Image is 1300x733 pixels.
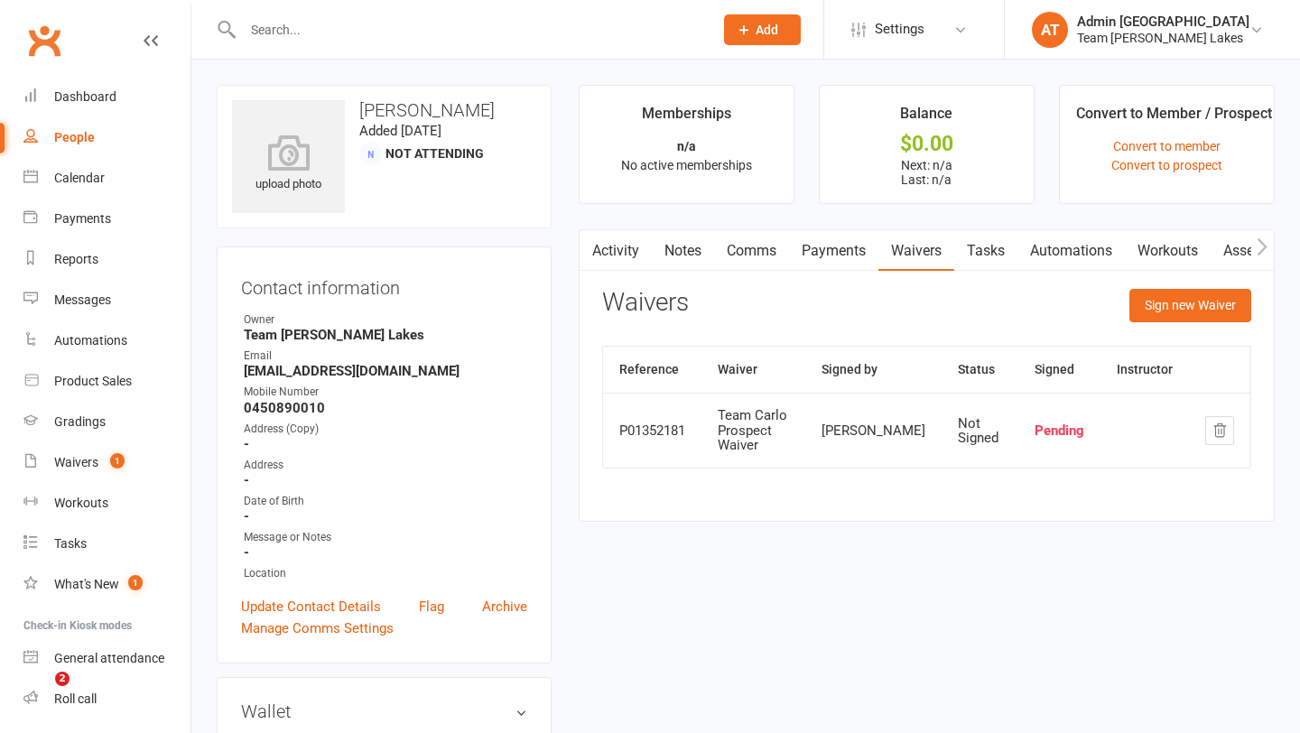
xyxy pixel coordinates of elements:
[54,89,116,104] div: Dashboard
[1035,423,1084,439] div: Pending
[54,292,111,307] div: Messages
[900,102,952,135] div: Balance
[1017,230,1125,272] a: Automations
[23,679,190,719] a: Roll call
[724,14,801,45] button: Add
[701,347,805,393] th: Waiver
[54,211,111,226] div: Payments
[244,348,527,365] div: Email
[232,135,345,194] div: upload photo
[244,544,527,561] strong: -
[677,139,696,153] strong: n/a
[241,271,527,298] h3: Contact information
[22,18,67,63] a: Clubworx
[54,455,98,469] div: Waivers
[244,436,527,452] strong: -
[244,565,527,582] div: Location
[603,347,701,393] th: Reference
[244,421,527,438] div: Address (Copy)
[1077,30,1249,46] div: Team [PERSON_NAME] Lakes
[23,402,190,442] a: Gradings
[110,453,125,469] span: 1
[241,701,527,721] h3: Wallet
[602,289,689,317] h3: Waivers
[954,230,1017,272] a: Tasks
[878,230,954,272] a: Waivers
[1129,289,1251,321] button: Sign new Waiver
[756,23,778,37] span: Add
[23,239,190,280] a: Reports
[244,400,527,416] strong: 0450890010
[23,77,190,117] a: Dashboard
[1100,347,1189,393] th: Instructor
[958,416,1002,446] div: Not Signed
[23,320,190,361] a: Automations
[18,672,61,715] iframe: Intercom live chat
[1125,230,1211,272] a: Workouts
[419,596,444,617] a: Flag
[244,529,527,546] div: Message or Notes
[54,374,132,388] div: Product Sales
[482,596,527,617] a: Archive
[244,493,527,510] div: Date of Birth
[241,596,381,617] a: Update Contact Details
[232,100,536,120] h3: [PERSON_NAME]
[23,158,190,199] a: Calendar
[54,536,87,551] div: Tasks
[23,199,190,239] a: Payments
[54,171,105,185] div: Calendar
[822,423,925,439] div: [PERSON_NAME]
[128,575,143,590] span: 1
[23,564,190,605] a: What's New1
[1077,14,1249,30] div: Admin [GEOGRAPHIC_DATA]
[244,311,527,329] div: Owner
[23,638,190,679] a: General attendance kiosk mode
[875,9,924,50] span: Settings
[789,230,878,272] a: Payments
[580,230,652,272] a: Activity
[244,457,527,474] div: Address
[805,347,942,393] th: Signed by
[54,333,127,348] div: Automations
[385,146,484,161] span: Not Attending
[1018,347,1100,393] th: Signed
[714,230,789,272] a: Comms
[237,17,701,42] input: Search...
[244,472,527,488] strong: -
[619,423,685,439] div: P01352181
[54,691,97,706] div: Roll call
[55,672,70,686] span: 2
[23,524,190,564] a: Tasks
[23,117,190,158] a: People
[23,280,190,320] a: Messages
[1111,158,1222,172] a: Convert to prospect
[54,577,119,591] div: What's New
[54,252,98,266] div: Reports
[942,347,1018,393] th: Status
[54,651,164,665] div: General attendance
[54,130,95,144] div: People
[652,230,714,272] a: Notes
[23,483,190,524] a: Workouts
[244,508,527,524] strong: -
[244,363,527,379] strong: [EMAIL_ADDRESS][DOMAIN_NAME]
[718,408,789,453] div: Team Carlo Prospect Waiver
[836,158,1017,187] p: Next: n/a Last: n/a
[241,617,394,639] a: Manage Comms Settings
[359,123,441,139] time: Added [DATE]
[244,327,527,343] strong: Team [PERSON_NAME] Lakes
[1113,139,1221,153] a: Convert to member
[54,414,106,429] div: Gradings
[642,102,731,135] div: Memberships
[23,442,190,483] a: Waivers 1
[836,135,1017,153] div: $0.00
[244,384,527,401] div: Mobile Number
[23,361,190,402] a: Product Sales
[1076,102,1272,135] div: Convert to Member / Prospect
[54,496,108,510] div: Workouts
[621,158,752,172] span: No active memberships
[1032,12,1068,48] div: AT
